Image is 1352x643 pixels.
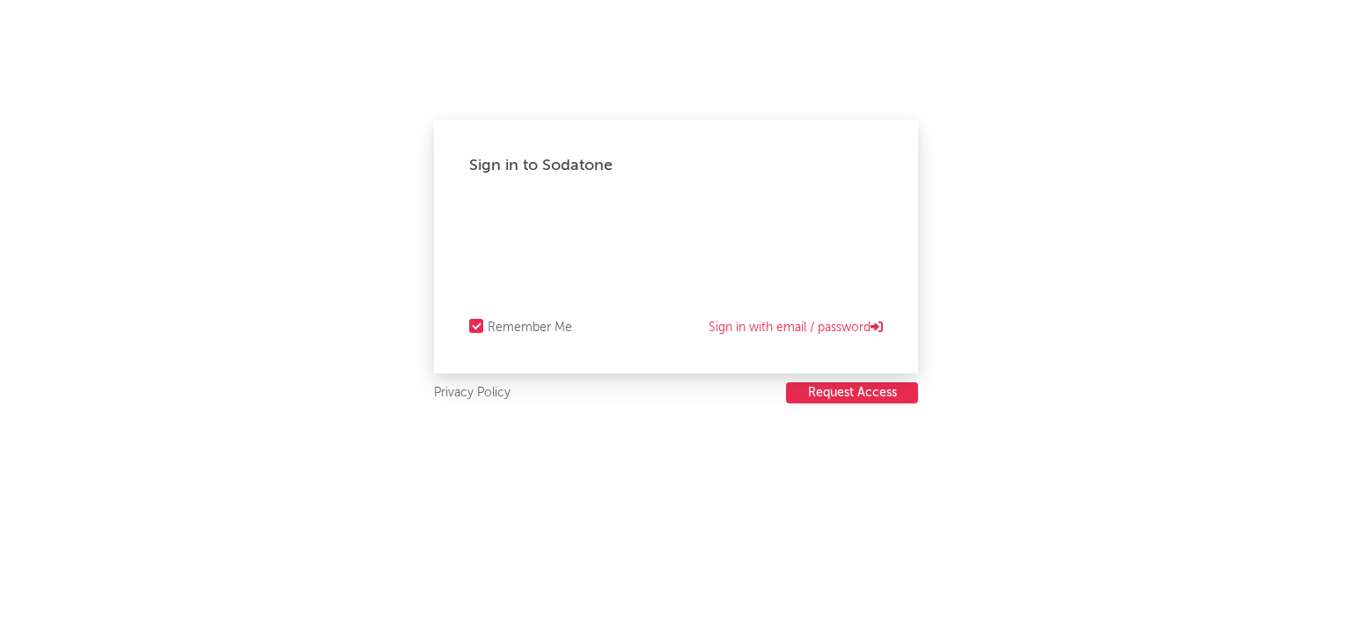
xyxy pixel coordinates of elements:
div: Remember Me [488,317,572,338]
a: Request Access [786,382,918,404]
div: Sign in to Sodatone [469,155,883,176]
a: Privacy Policy [434,382,511,404]
button: Request Access [786,382,918,403]
a: Sign in with email / password [709,317,883,338]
